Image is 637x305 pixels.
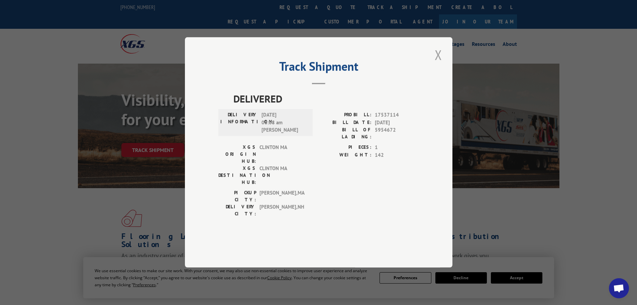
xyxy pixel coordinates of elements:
[319,127,371,141] label: BILL OF LADING:
[218,144,256,165] label: XGS ORIGIN HUB:
[261,111,307,134] span: [DATE] 08:08 am [PERSON_NAME]
[218,189,256,204] label: PICKUP CITY:
[220,111,258,134] label: DELIVERY INFORMATION:
[433,46,444,64] button: Close modal
[259,144,305,165] span: CLINTON MA
[375,119,419,127] span: [DATE]
[218,165,256,186] label: XGS DESTINATION HUB:
[218,62,419,74] h2: Track Shipment
[609,278,629,298] a: Open chat
[218,204,256,218] label: DELIVERY CITY:
[319,119,371,127] label: BILL DATE:
[259,165,305,186] span: CLINTON MA
[375,151,419,159] span: 142
[375,127,419,141] span: 5954672
[259,204,305,218] span: [PERSON_NAME] , NH
[319,144,371,152] label: PIECES:
[259,189,305,204] span: [PERSON_NAME] , MA
[375,111,419,119] span: 17537114
[375,144,419,152] span: 1
[233,91,419,106] span: DELIVERED
[319,111,371,119] label: PROBILL:
[319,151,371,159] label: WEIGHT:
